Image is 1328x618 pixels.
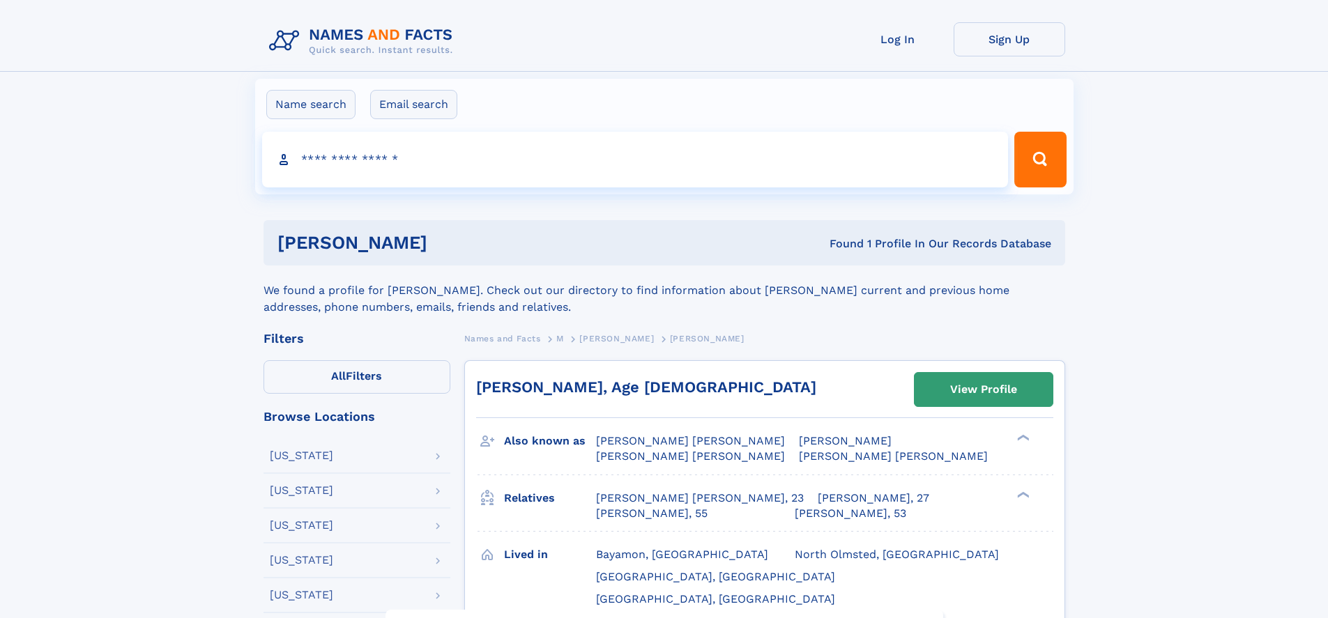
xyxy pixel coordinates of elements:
div: Browse Locations [264,410,450,423]
h3: Also known as [504,429,596,453]
label: Email search [370,90,457,119]
span: All [331,369,346,383]
span: [PERSON_NAME] [670,334,745,343]
button: Search Button [1014,132,1066,187]
span: [PERSON_NAME] [799,434,892,447]
input: search input [262,132,1009,187]
span: [GEOGRAPHIC_DATA], [GEOGRAPHIC_DATA] [596,570,835,583]
div: [US_STATE] [270,555,333,566]
h3: Lived in [504,543,596,566]
div: ❯ [1014,490,1030,499]
h3: Relatives [504,486,596,510]
span: Bayamon, [GEOGRAPHIC_DATA] [596,548,768,561]
div: We found a profile for [PERSON_NAME]. Check out our directory to find information about [PERSON_N... [264,265,1065,316]
div: Filters [264,332,450,345]
span: [PERSON_NAME] [PERSON_NAME] [596,434,785,447]
span: [PERSON_NAME] [PERSON_NAME] [799,449,988,463]
a: Log In [842,22,954,56]
a: [PERSON_NAME] [PERSON_NAME], 23 [596,490,804,506]
div: Found 1 Profile In Our Records Database [628,236,1051,252]
a: Sign Up [954,22,1065,56]
div: [US_STATE] [270,589,333,601]
span: North Olmsted, [GEOGRAPHIC_DATA] [795,548,999,561]
span: [GEOGRAPHIC_DATA], [GEOGRAPHIC_DATA] [596,592,835,605]
div: View Profile [950,373,1017,405]
a: View Profile [915,373,1053,406]
a: [PERSON_NAME], 27 [818,490,929,506]
span: M [556,334,564,343]
img: Logo Names and Facts [264,22,464,60]
a: [PERSON_NAME] [579,330,654,347]
a: [PERSON_NAME], Age [DEMOGRAPHIC_DATA] [476,378,816,396]
div: [US_STATE] [270,450,333,461]
span: [PERSON_NAME] [579,334,654,343]
a: [PERSON_NAME], 53 [795,506,906,521]
div: ❯ [1014,433,1030,442]
h1: [PERSON_NAME] [277,234,629,252]
label: Name search [266,90,356,119]
a: Names and Facts [464,330,541,347]
label: Filters [264,360,450,394]
div: [US_STATE] [270,520,333,531]
a: [PERSON_NAME], 55 [596,506,708,521]
span: [PERSON_NAME] [PERSON_NAME] [596,449,785,463]
div: [US_STATE] [270,485,333,496]
a: M [556,330,564,347]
